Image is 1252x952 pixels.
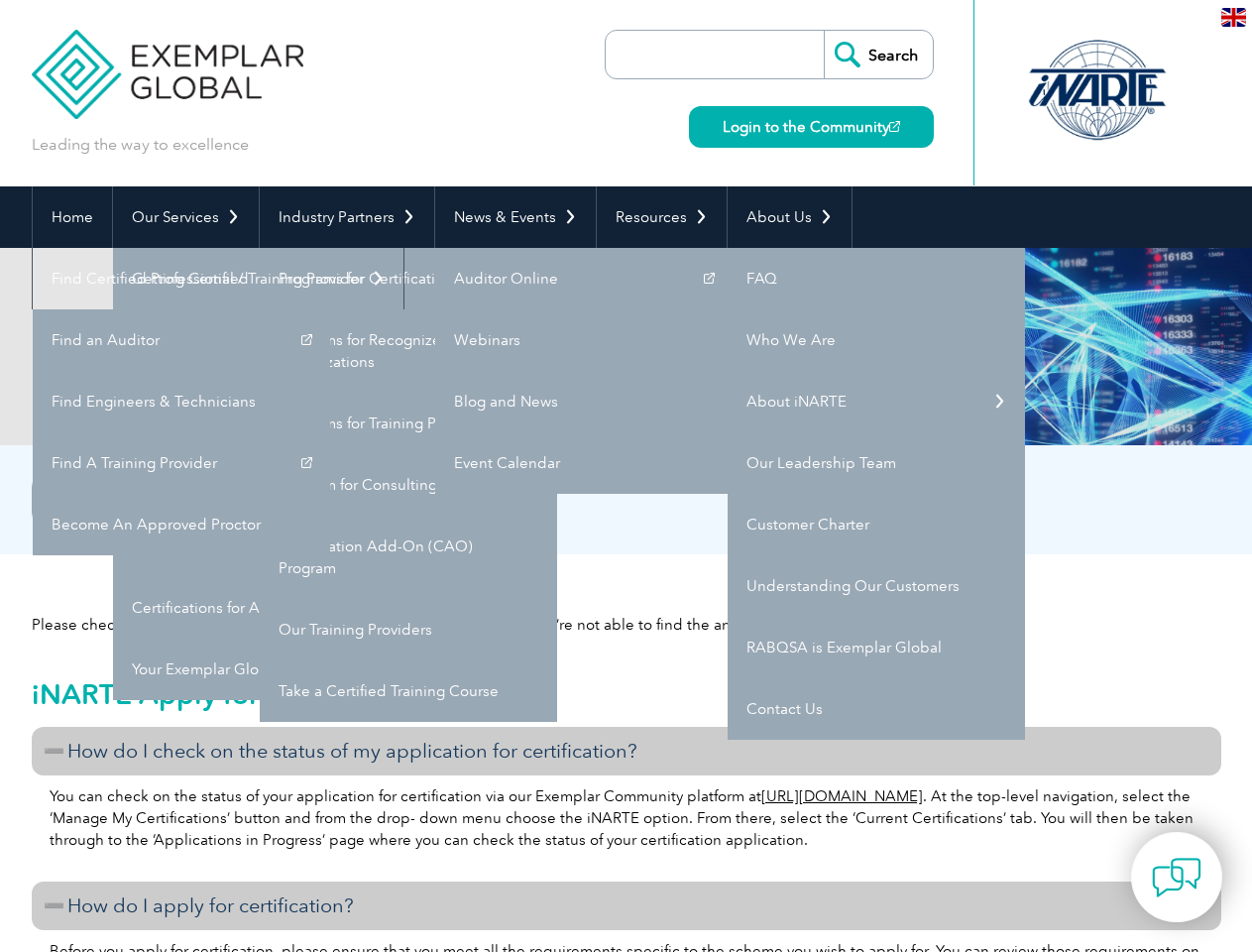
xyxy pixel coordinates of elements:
[260,248,557,309] a: Programs for Certification Bodies
[435,248,733,309] a: Auditor Online
[824,31,933,78] input: Search
[1221,8,1246,27] img: en
[728,371,1025,432] a: About iNARTE
[435,186,596,248] a: News & Events
[761,787,923,805] a: [URL][DOMAIN_NAME]
[260,186,434,248] a: Industry Partners
[728,186,852,248] a: About Us
[728,248,1025,309] a: FAQ
[113,577,410,639] a: Certifications for ASQ CQAs
[728,432,1025,494] a: Our Leadership Team
[33,309,330,371] a: Find an Auditor
[728,678,1025,740] a: Contact Us
[32,614,1221,636] p: Please check the list below for answers to frequently asked questions. If you’re not able to find...
[435,432,733,494] a: Event Calendar
[32,882,1221,930] h3: How do I apply for certification?
[435,309,733,371] a: Webinars
[32,678,1221,710] h2: iNARTE Apply for Certification
[260,660,557,722] a: Take a Certified Training Course
[260,309,557,393] a: Programs for Recognized Organizations
[728,555,1025,617] a: Understanding Our Customers
[260,599,557,660] a: Our Training Providers
[260,516,557,599] a: Certification Add-On (CAO) Program
[728,494,1025,555] a: Customer Charter
[33,186,112,248] a: Home
[113,639,410,700] a: Your Exemplar Global ROI
[50,785,1203,851] p: You can check on the status of your application for certification via our Exemplar Community plat...
[113,186,259,248] a: Our Services
[689,106,934,148] a: Login to the Community
[260,393,557,454] a: Programs for Training Providers
[33,432,330,494] a: Find A Training Provider
[889,121,900,132] img: open_square.png
[728,617,1025,678] a: RABQSA is Exemplar Global
[33,494,330,555] a: Become An Approved Proctor
[728,309,1025,371] a: Who We Are
[1152,853,1201,902] img: contact-chat.png
[32,727,1221,775] h3: How do I check on the status of my application for certification?
[33,248,403,309] a: Find Certified Professional / Training Provider
[32,327,793,366] h1: Browse All FAQs by Category
[597,186,727,248] a: Resources
[32,134,249,156] p: Leading the way to excellence
[435,371,733,432] a: Blog and News
[260,454,557,516] a: Program for Consulting Group
[33,371,330,432] a: Find Engineers & Technicians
